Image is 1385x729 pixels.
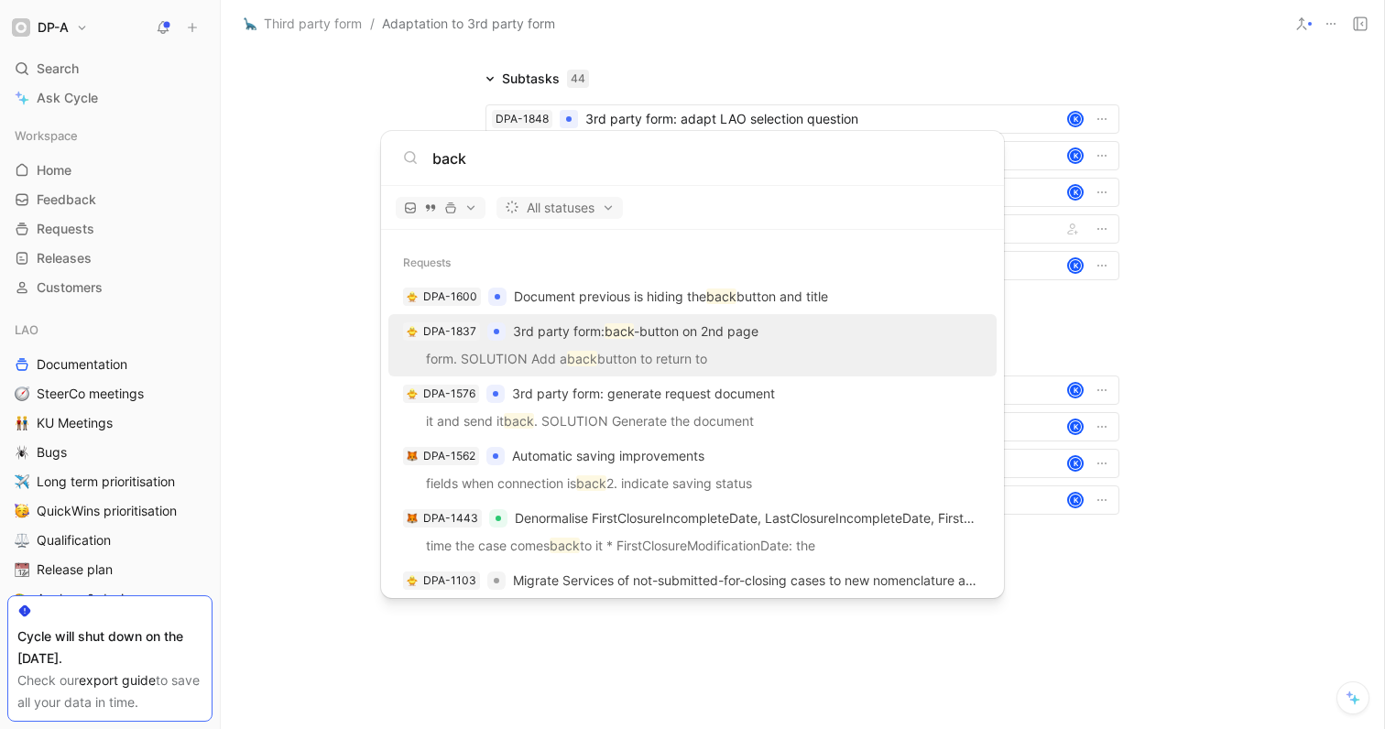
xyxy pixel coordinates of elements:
a: 🐥DPA-18373rd party form:back-button on 2nd pageform. SOLUTION Add abackbutton to return to [388,314,997,376]
p: fields when connection is 2. indicate saving status [394,473,991,500]
mark: back [504,413,534,429]
a: 🐥DPA-1103Migrate Services of not-submitted-for-closing cases to new nomenclature and update some ... [388,563,997,626]
a: 🐥DPA-15763rd party form: generate request documentit and send itback. SOLUTION Generate the document [388,376,997,439]
button: All statuses [496,197,623,219]
mark: back [567,351,597,366]
a: 🦊DPA-1443Denormalise FirstClosureIncompleteDate, LastClosureIncompleteDate, FirstClosureModificat... [388,501,997,563]
a: 🐥DPA-1600Document previous is hiding thebackbutton and title [388,279,997,314]
div: DPA-1576 [423,385,475,403]
span: Automatic saving improvements [512,448,704,463]
a: 🦊DPA-1562Automatic saving improvementsfields when connection isback2. indicate saving status [388,439,997,501]
mark: back [706,288,736,304]
span: Migrate Services of not-submitted-for-closing cases to new nomenclature and update some FirstClos... [513,572,1216,588]
img: 🦊 [407,451,418,462]
p: 3rd party form: -button on 2nd page [513,321,758,343]
p: time the case comes to it * FirstClosureModificationDate: the [394,535,991,562]
div: DPA-1837 [423,322,476,341]
img: 🐥 [407,388,418,399]
mark: back [550,538,580,553]
div: DPA-1103 [423,571,476,590]
div: DPA-1600 [423,288,477,306]
p: form. SOLUTION Add a button to return to [394,348,991,375]
div: DPA-1562 [423,447,475,465]
img: 🐥 [407,291,418,302]
span: Denormalise FirstClosureIncompleteDate, LastClosureIncompleteDate, FirstClosureModificationDate, ... [515,510,1290,526]
p: submited and automatically moved to Open because the [394,597,991,625]
span: 3rd party form: generate request document [512,386,775,401]
mark: back [605,323,634,339]
img: 🐥 [407,326,418,337]
input: Type a command or search anything [432,147,982,169]
div: DPA-1443 [423,509,478,528]
img: 🐥 [407,575,418,586]
div: Requests [381,246,1004,279]
span: All statuses [505,197,615,219]
img: 🦊 [407,513,418,524]
p: it and send it . SOLUTION Generate the document [394,410,991,438]
mark: back [576,475,606,491]
p: Document previous is hiding the button and title [514,286,828,308]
